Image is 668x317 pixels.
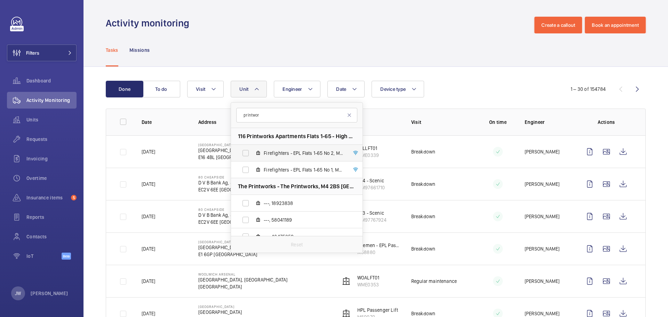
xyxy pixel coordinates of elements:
[26,155,77,162] span: Invoicing
[26,194,68,201] span: Insurance items
[26,97,77,104] span: Activity Monitoring
[411,310,436,317] p: Breakdown
[106,17,193,30] h1: Activity monitoring
[357,307,398,314] p: HPL Passenger Lift
[198,207,263,212] p: 80 Cheapside
[198,119,329,126] p: Address
[411,278,457,285] p: Regular maintenance
[62,253,71,260] span: Beta
[239,86,248,92] span: Unit
[198,240,257,244] p: [GEOGRAPHIC_DATA]
[198,154,260,161] p: E16 4BL [GEOGRAPHIC_DATA]
[198,179,263,186] p: D V B Bank Ag, 80 Cheapside
[142,213,155,220] p: [DATE]
[357,184,385,191] p: WM97661710
[264,233,344,240] span: ---, 46475359
[198,219,263,225] p: EC2V 6EE [GEOGRAPHIC_DATA]
[264,216,344,223] span: ---, 58041189
[198,212,263,219] p: D V B Bank Ag, 80 Cheapside
[142,181,155,188] p: [DATE]
[142,119,187,126] p: Date
[238,133,356,140] span: 116 Printworks Apartments Flats 1-65 - High Risk Building - 116 Printworks Apartments [STREET_ADD...
[525,213,559,220] p: [PERSON_NAME]
[236,108,357,122] input: Search by unit or address
[380,86,406,92] span: Device type
[26,233,77,240] span: Contacts
[198,244,257,251] p: [GEOGRAPHIC_DATA]
[357,209,387,216] p: PL3 - Scenic
[357,177,385,184] p: PL4 - Scenic
[198,186,263,193] p: EC2V 6EE [GEOGRAPHIC_DATA]
[106,47,118,54] p: Tasks
[411,181,436,188] p: Breakdown
[26,136,77,143] span: Requests
[198,251,257,258] p: E1 6GP [GEOGRAPHIC_DATA]
[357,152,379,159] p: WME0339
[31,290,68,297] p: [PERSON_NAME]
[198,147,260,154] p: [GEOGRAPHIC_DATA]
[26,49,39,56] span: Filters
[142,148,155,155] p: [DATE]
[106,81,143,97] button: Done
[525,278,559,285] p: [PERSON_NAME]
[336,86,346,92] span: Date
[585,17,646,33] button: Book an appointment
[283,86,302,92] span: Engineer
[534,17,582,33] button: Create a callout
[198,304,261,309] p: [GEOGRAPHIC_DATA]
[142,278,155,285] p: [DATE]
[26,77,77,84] span: Dashboard
[264,166,344,173] span: Firefighters - EPL Flats 1-65 No 1, M50019
[26,116,77,123] span: Units
[357,249,400,256] p: M58880
[357,145,379,152] p: STLLFT01
[129,47,150,54] p: Missions
[357,274,379,281] p: WOALFT01
[411,119,471,126] p: Visit
[198,272,288,276] p: Woolwich Arsenal
[71,195,77,200] span: 5
[571,86,606,93] div: 1 – 30 of 154784
[264,200,344,207] span: ---, 18923838
[372,81,424,97] button: Device type
[26,214,77,221] span: Reports
[142,245,155,252] p: [DATE]
[198,143,260,147] p: [GEOGRAPHIC_DATA]
[340,119,400,126] p: Unit
[196,86,205,92] span: Visit
[143,81,180,97] button: To do
[525,245,559,252] p: [PERSON_NAME]
[7,45,77,61] button: Filters
[26,253,62,260] span: IoT
[357,281,379,288] p: WME0353
[327,81,365,97] button: Date
[411,245,436,252] p: Breakdown
[264,150,344,157] span: Firefighters - EPL Flats 1-65 No 2, M50020
[342,277,350,285] img: elevator.svg
[142,310,155,317] p: [DATE]
[15,290,21,297] p: JW
[525,181,559,188] p: [PERSON_NAME]
[411,213,436,220] p: Breakdown
[291,241,303,248] p: Reset
[198,276,288,283] p: [GEOGRAPHIC_DATA], [GEOGRAPHIC_DATA]
[357,216,387,223] p: WM97767924
[238,183,356,190] span: The Printworks - The Printworks, M4 2BS [GEOGRAPHIC_DATA]
[525,119,570,126] p: Engineer
[357,242,400,249] p: Firemen - EPL Passenger Lift 2 RH
[525,310,559,317] p: [PERSON_NAME]
[581,119,631,126] p: Actions
[198,175,263,179] p: 80 Cheapside
[26,175,77,182] span: Overtime
[525,148,559,155] p: [PERSON_NAME]
[231,81,267,97] button: Unit
[411,148,436,155] p: Breakdown
[274,81,320,97] button: Engineer
[198,309,261,316] p: [GEOGRAPHIC_DATA]
[198,283,288,290] p: [GEOGRAPHIC_DATA]
[187,81,224,97] button: Visit
[482,119,514,126] p: On time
